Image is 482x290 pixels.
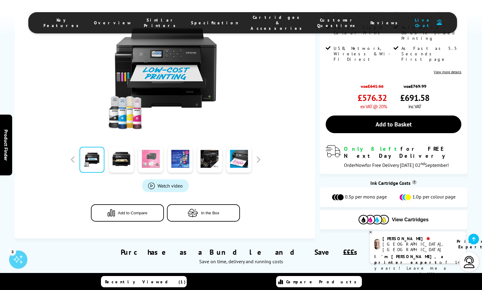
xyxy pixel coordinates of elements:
[326,145,462,168] div: modal_delivery
[286,279,360,285] span: Compare Products
[360,103,387,109] span: ex VAT @ 20%
[408,103,421,109] span: inc VAT
[106,13,225,132] img: Epson EcoTank ET-16150
[355,162,365,168] span: Now
[167,204,240,222] button: In the Box
[118,211,147,215] span: Add to Compare
[144,17,179,28] span: Similar Printers
[421,161,425,166] sup: nd
[437,19,442,25] img: user-headset-duotone.svg
[344,145,401,152] span: Only 8 left
[434,70,461,74] a: View more details
[383,236,449,241] div: [PERSON_NAME]
[3,129,9,161] span: Product Finder
[400,92,429,103] span: £691.58
[374,254,445,265] b: I'm [PERSON_NAME], a printer expert
[201,211,219,215] span: In the Box
[374,239,380,250] img: ashley-livechat.png
[142,179,189,192] a: Product_All_Videos
[401,46,460,62] span: As Fast as 5.5 Seconds First page
[412,194,456,201] span: 1.0p per colour page
[392,217,429,223] span: View Cartridges
[15,238,468,268] div: Purchase as a Bundle and Save £££s
[105,279,186,285] span: Recently Viewed (1)
[400,80,429,89] span: was
[22,258,460,264] div: Save on time, delivery and running costs
[191,20,238,26] span: Specification
[413,17,434,28] span: Live Chat
[334,46,392,62] span: USB, Network, Wireless & Wi-Fi Direct
[9,248,16,255] div: 3
[368,83,383,89] strike: £641.66
[91,204,164,222] button: Add to Compare
[94,20,132,26] span: Overview
[374,254,461,283] p: of 14 years! Leave me a message and I'll respond ASAP
[344,162,449,168] span: Order for Free Delivery [DATE] 02 September!
[251,15,305,31] span: Cartridges & Accessories
[412,180,417,185] sup: Cost per page
[370,20,401,26] span: Reviews
[344,145,462,159] div: for FREE Next Day Delivery
[463,256,475,268] img: user-headset-light.svg
[317,17,358,28] span: Customer Questions
[326,116,462,133] a: Add to Basket
[358,92,387,103] span: £576.32
[358,80,387,89] span: was
[101,276,187,287] a: Recently Viewed (1)
[411,83,426,89] strike: £769.99
[345,194,387,201] span: 0.3p per mono page
[359,215,389,224] img: Cartridges
[43,17,82,28] span: Key Features
[158,183,183,189] span: Watch video
[320,180,468,186] div: Ink Cartridge Costs
[276,276,362,287] a: Compare Products
[324,215,463,225] button: View Cartridges
[383,241,449,252] div: [GEOGRAPHIC_DATA], [GEOGRAPHIC_DATA]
